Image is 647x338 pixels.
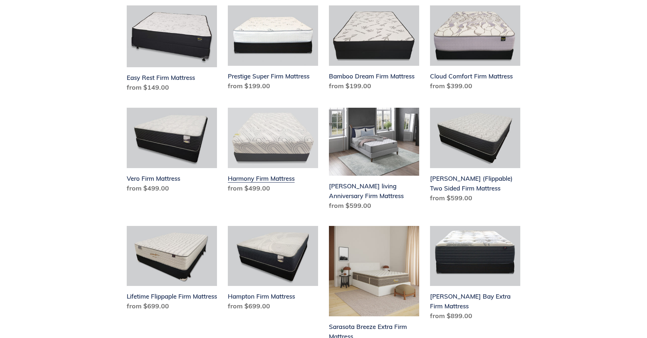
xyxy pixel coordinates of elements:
[127,108,217,196] a: Vero Firm Mattress
[430,226,520,324] a: Chadwick Bay Extra Firm Mattress
[228,226,318,314] a: Hampton Firm Mattress
[228,108,318,196] a: Harmony Firm Mattress
[329,108,419,213] a: Scott living Anniversary Firm Mattress
[127,5,217,95] a: Easy Rest Firm Mattress
[430,5,520,94] a: Cloud Comfort Firm Mattress
[127,226,217,314] a: Lifetime Flippaple Firm Mattress
[228,5,318,94] a: Prestige Super Firm Mattress
[430,108,520,206] a: Del Ray (Flippable) Two Sided Firm Mattress
[329,5,419,94] a: Bamboo Dream Firm Mattress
